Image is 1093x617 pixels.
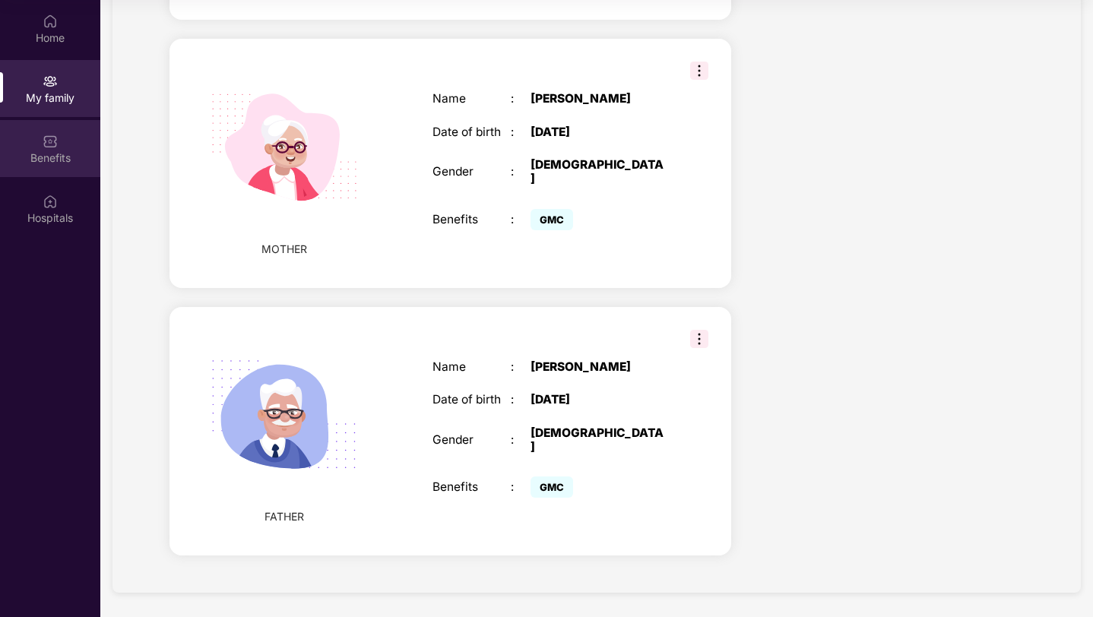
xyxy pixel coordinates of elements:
[531,393,667,407] div: [DATE]
[43,194,58,209] img: svg+xml;base64,PHN2ZyBpZD0iSG9zcGl0YWxzIiB4bWxucz0iaHR0cDovL3d3dy53My5vcmcvMjAwMC9zdmciIHdpZHRoPS...
[432,213,511,226] div: Benefits
[511,360,531,374] div: :
[511,92,531,106] div: :
[432,165,511,179] div: Gender
[43,74,58,89] img: svg+xml;base64,PHN2ZyB3aWR0aD0iMjAiIGhlaWdodD0iMjAiIHZpZXdCb3g9IjAgMCAyMCAyMCIgZmlsbD0ibm9uZSIgeG...
[511,165,531,179] div: :
[432,360,511,374] div: Name
[43,134,58,149] img: svg+xml;base64,PHN2ZyBpZD0iQmVuZWZpdHMiIHhtbG5zPSJodHRwOi8vd3d3LnczLm9yZy8yMDAwL3N2ZyIgd2lkdGg9Ij...
[531,209,573,230] span: GMC
[432,125,511,139] div: Date of birth
[531,360,667,374] div: [PERSON_NAME]
[531,158,667,186] div: [DEMOGRAPHIC_DATA]
[511,125,531,139] div: :
[43,14,58,29] img: svg+xml;base64,PHN2ZyBpZD0iSG9tZSIgeG1sbnM9Imh0dHA6Ly93d3cudzMub3JnLzIwMDAvc3ZnIiB3aWR0aD0iMjAiIG...
[511,393,531,407] div: :
[511,480,531,494] div: :
[511,433,531,447] div: :
[261,241,307,258] span: MOTHER
[191,54,378,241] img: svg+xml;base64,PHN2ZyB4bWxucz0iaHR0cDovL3d3dy53My5vcmcvMjAwMC9zdmciIHdpZHRoPSIyMjQiIGhlaWdodD0iMT...
[531,426,667,454] div: [DEMOGRAPHIC_DATA]
[432,92,511,106] div: Name
[690,62,708,80] img: svg+xml;base64,PHN2ZyB3aWR0aD0iMzIiIGhlaWdodD0iMzIiIHZpZXdCb3g9IjAgMCAzMiAzMiIgZmlsbD0ibm9uZSIgeG...
[432,393,511,407] div: Date of birth
[511,213,531,226] div: :
[432,480,511,494] div: Benefits
[690,330,708,348] img: svg+xml;base64,PHN2ZyB3aWR0aD0iMzIiIGhlaWdodD0iMzIiIHZpZXdCb3g9IjAgMCAzMiAzMiIgZmlsbD0ibm9uZSIgeG...
[265,508,304,525] span: FATHER
[531,476,573,498] span: GMC
[191,322,378,509] img: svg+xml;base64,PHN2ZyB4bWxucz0iaHR0cDovL3d3dy53My5vcmcvMjAwMC9zdmciIHhtbG5zOnhsaW5rPSJodHRwOi8vd3...
[531,92,667,106] div: [PERSON_NAME]
[432,433,511,447] div: Gender
[531,125,667,139] div: [DATE]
